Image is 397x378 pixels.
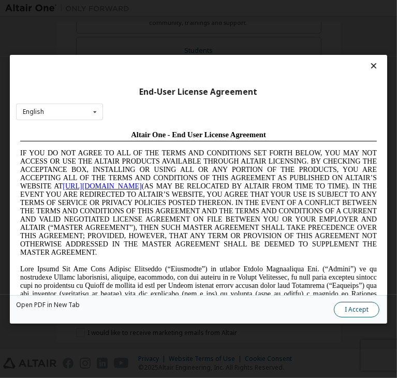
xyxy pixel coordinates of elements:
div: End-User License Agreement [16,86,381,97]
span: IF YOU DO NOT AGREE TO ALL OF THE TERMS AND CONDITIONS SET FORTH BELOW, YOU MAY NOT ACCESS OR USE... [4,23,361,130]
a: Open PDF in New Tab [16,302,80,308]
span: Altair One - End User License Agreement [115,4,250,12]
a: [URL][DOMAIN_NAME] [47,56,125,64]
span: Lore Ipsumd Sit Ame Cons Adipisc Elitseddo (“Eiusmodte”) in utlabor Etdolo Magnaaliqua Eni. (“Adm... [4,139,361,246]
div: English [23,109,44,115]
button: I Accept [334,302,379,317]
